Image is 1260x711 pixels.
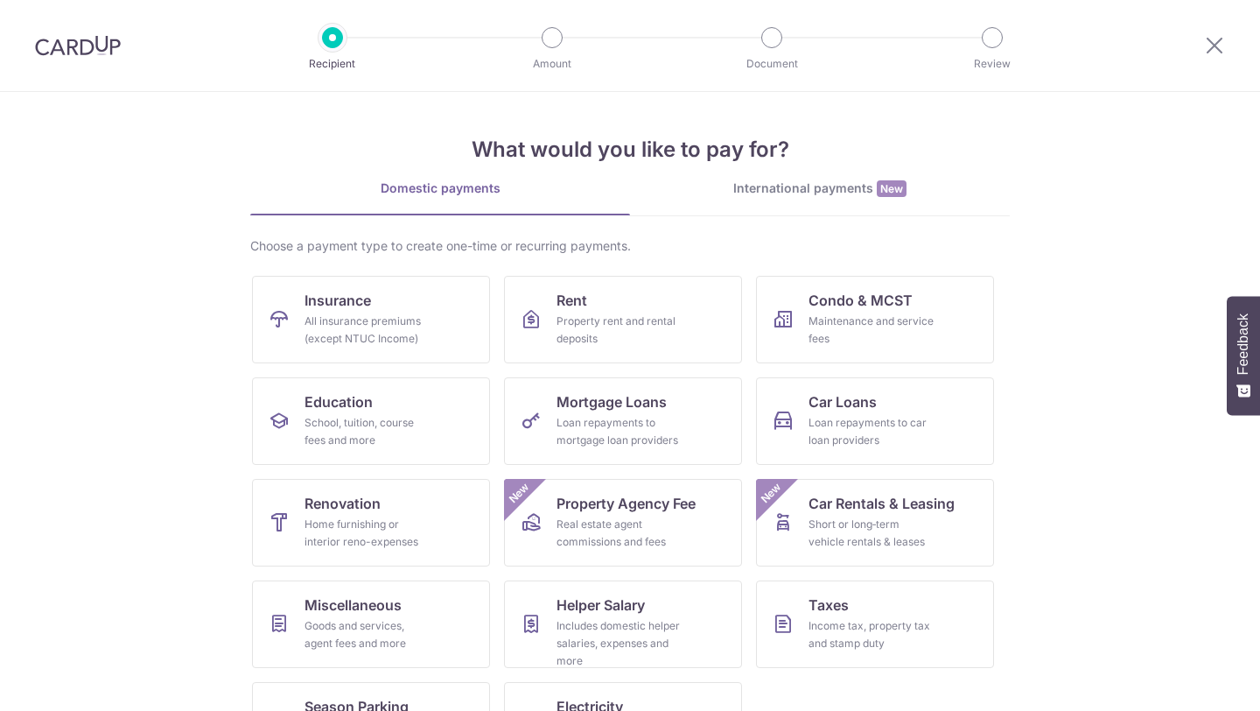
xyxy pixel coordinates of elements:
[927,55,1057,73] p: Review
[304,290,371,311] span: Insurance
[556,313,682,348] div: Property rent and rental deposits
[756,377,994,465] a: Car LoansLoan repayments to car loan providers
[556,595,645,616] span: Helper Salary
[808,516,934,551] div: Short or long‑term vehicle rentals & leases
[252,276,490,363] a: InsuranceAll insurance premiums (except NTUC Income)
[556,617,682,670] div: Includes domestic helper salaries, expenses and more
[35,35,121,56] img: CardUp
[250,134,1010,165] h4: What would you like to pay for?
[504,581,742,668] a: Helper SalaryIncludes domestic helper salaries, expenses and more
[268,55,397,73] p: Recipient
[707,55,836,73] p: Document
[757,479,786,508] span: New
[1227,296,1260,415] button: Feedback - Show survey
[808,617,934,652] div: Income tax, property tax and stamp duty
[1235,313,1251,375] span: Feedback
[877,180,906,197] span: New
[808,391,877,412] span: Car Loans
[252,581,490,668] a: MiscellaneousGoods and services, agent fees and more
[556,290,587,311] span: Rent
[630,180,1010,198] div: International payments
[556,414,682,449] div: Loan repayments to mortgage loan providers
[808,414,934,449] div: Loan repayments to car loan providers
[556,516,682,551] div: Real estate agent commissions and fees
[808,493,955,514] span: Car Rentals & Leasing
[556,493,696,514] span: Property Agency Fee
[808,313,934,348] div: Maintenance and service fees
[756,276,994,363] a: Condo & MCSTMaintenance and service fees
[756,581,994,668] a: TaxesIncome tax, property tax and stamp duty
[808,595,849,616] span: Taxes
[487,55,617,73] p: Amount
[250,237,1010,255] div: Choose a payment type to create one-time or recurring payments.
[304,617,430,652] div: Goods and services, agent fees and more
[304,493,381,514] span: Renovation
[556,391,667,412] span: Mortgage Loans
[304,516,430,551] div: Home furnishing or interior reno-expenses
[252,377,490,465] a: EducationSchool, tuition, course fees and more
[304,391,373,412] span: Education
[504,377,742,465] a: Mortgage LoansLoan repayments to mortgage loan providers
[808,290,913,311] span: Condo & MCST
[504,276,742,363] a: RentProperty rent and rental deposits
[252,479,490,567] a: RenovationHome furnishing or interior reno-expenses
[505,479,534,508] span: New
[304,595,402,616] span: Miscellaneous
[250,180,630,197] div: Domestic payments
[504,479,742,567] a: Property Agency FeeReal estate agent commissions and feesNew
[304,414,430,449] div: School, tuition, course fees and more
[756,479,994,567] a: Car Rentals & LeasingShort or long‑term vehicle rentals & leasesNew
[304,313,430,348] div: All insurance premiums (except NTUC Income)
